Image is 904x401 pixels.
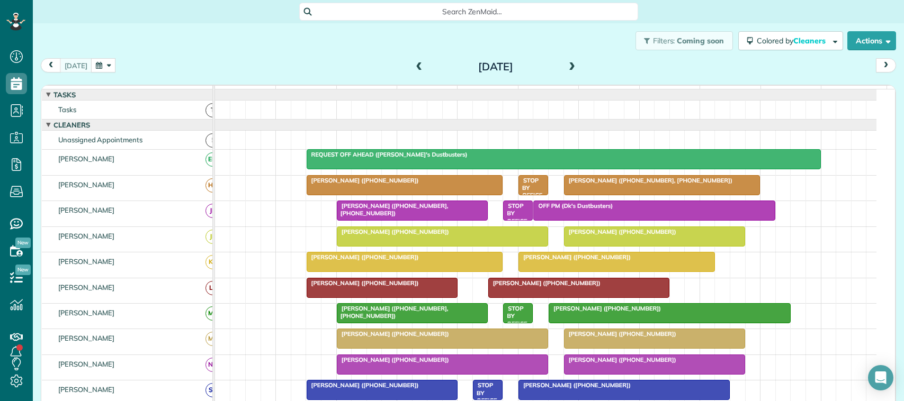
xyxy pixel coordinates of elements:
span: [PERSON_NAME] ([PHONE_NUMBER]) [306,381,419,389]
span: Colored by [757,36,829,45]
span: MB [205,332,220,346]
button: next [876,58,896,72]
span: T [205,103,220,117]
span: 8am [276,88,296,96]
button: prev [41,58,61,72]
span: [PERSON_NAME] ([PHONE_NUMBER]) [518,381,631,389]
span: Cleaners [51,121,92,129]
span: 4pm [761,88,780,96]
span: 7am [215,88,235,96]
button: Colored byCleaners [738,31,843,50]
span: MT [205,306,220,321]
span: [PERSON_NAME] ([PHONE_NUMBER]) [306,253,419,261]
span: [PERSON_NAME] ([PHONE_NUMBER]) [336,330,450,338]
button: [DATE] [60,58,92,72]
span: 2pm [640,88,658,96]
span: Coming soon [677,36,724,45]
span: [PERSON_NAME] ([PHONE_NUMBER]) [563,330,677,338]
span: [PERSON_NAME] [56,232,117,240]
span: Filters: [653,36,675,45]
span: [PERSON_NAME] [56,154,117,163]
span: KB [205,255,220,269]
span: [PERSON_NAME] ([PHONE_NUMBER], [PHONE_NUMBER]) [336,305,449,320]
span: [PERSON_NAME] ([PHONE_NUMBER]) [488,279,601,287]
span: Unassigned Appointments [56,135,145,144]
span: [PERSON_NAME] [56,308,117,317]
span: [PERSON_NAME] [56,385,117,394]
span: Tasks [56,105,78,114]
span: STOP BY OFFICE [518,177,543,199]
span: [PERSON_NAME] ([PHONE_NUMBER]) [306,177,419,184]
span: [PERSON_NAME] [56,283,117,291]
span: [PERSON_NAME] ([PHONE_NUMBER]) [336,356,450,363]
span: OFF PM (Dk's Dustbusters) [533,202,613,209]
span: [PERSON_NAME] [56,360,117,368]
span: ! [205,133,220,148]
span: 5pm [821,88,840,96]
span: 3pm [700,88,719,96]
span: [PERSON_NAME] ([PHONE_NUMBER]) [518,253,631,261]
span: 12pm [518,88,541,96]
span: NN [205,358,220,372]
span: 1pm [579,88,597,96]
span: HC [205,178,220,193]
span: STOP BY OFFICE [503,202,527,225]
div: Open Intercom Messenger [868,365,893,390]
span: 11am [458,88,481,96]
span: Cleaners [793,36,827,45]
span: New [15,238,31,248]
span: [PERSON_NAME] ([PHONE_NUMBER]) [306,279,419,287]
span: [PERSON_NAME] [56,180,117,189]
span: SB [205,383,220,397]
span: JB [205,204,220,218]
span: Tasks [51,90,78,99]
span: [PERSON_NAME] ([PHONE_NUMBER]) [548,305,661,312]
span: [PERSON_NAME] ([PHONE_NUMBER]) [336,228,450,235]
span: [PERSON_NAME] [56,334,117,342]
span: [PERSON_NAME] ([PHONE_NUMBER], [PHONE_NUMBER]) [336,202,449,217]
span: LF [205,281,220,295]
span: [PERSON_NAME] ([PHONE_NUMBER]) [563,356,677,363]
span: New [15,265,31,275]
span: STOP BY OFFICE [503,305,527,327]
span: EM [205,152,220,167]
span: [PERSON_NAME] [56,257,117,266]
span: [PERSON_NAME] ([PHONE_NUMBER]) [563,228,677,235]
span: [PERSON_NAME] ([PHONE_NUMBER], [PHONE_NUMBER]) [563,177,733,184]
span: REQUEST OFF AHEAD ([PERSON_NAME]'s Dustbusters) [306,151,468,158]
span: 10am [397,88,421,96]
span: JR [205,230,220,244]
h2: [DATE] [429,61,562,72]
span: [PERSON_NAME] [56,206,117,214]
button: Actions [847,31,896,50]
span: 9am [337,88,356,96]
